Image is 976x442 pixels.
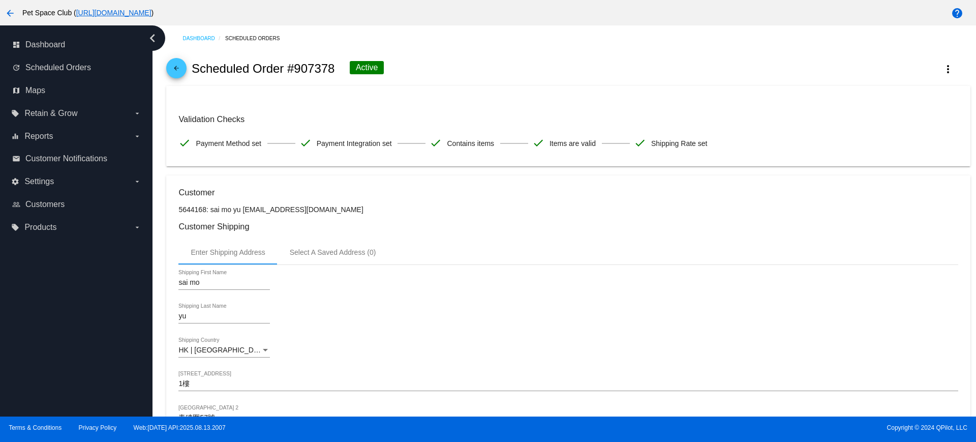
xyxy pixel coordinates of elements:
i: email [12,155,20,163]
span: Payment Integration set [317,133,392,154]
span: Customers [25,200,65,209]
span: Retain & Grow [24,109,77,118]
p: 5644168: sai mo yu [EMAIL_ADDRESS][DOMAIN_NAME] [178,205,958,214]
i: arrow_drop_down [133,109,141,117]
span: Maps [25,86,45,95]
h3: Validation Checks [178,114,958,124]
span: Customer Notifications [25,154,107,163]
i: people_outline [12,200,20,209]
a: Dashboard [182,31,225,46]
input: Shipping First Name [178,279,270,287]
a: Web:[DATE] API:2025.08.13.2007 [134,424,226,431]
i: chevron_left [144,30,161,46]
i: arrow_drop_down [133,132,141,140]
div: Active [350,61,384,74]
a: [URL][DOMAIN_NAME] [76,9,151,17]
i: arrow_drop_down [133,223,141,231]
mat-icon: more_vert [942,63,954,75]
span: Dashboard [25,40,65,49]
span: Copyright © 2024 QPilot, LLC [497,424,967,431]
a: people_outline Customers [12,196,141,213]
span: Payment Method set [196,133,261,154]
span: Scheduled Orders [25,63,91,72]
mat-icon: check [634,137,646,149]
i: dashboard [12,41,20,49]
mat-select: Shipping Country [178,346,270,355]
div: Select A Saved Address (0) [290,248,376,256]
a: Terms & Conditions [9,424,62,431]
span: Settings [24,177,54,186]
i: local_offer [11,109,19,117]
mat-icon: help [951,7,963,19]
span: Shipping Rate set [651,133,708,154]
input: Shipping Street 2 [178,414,958,422]
h2: Scheduled Order #907378 [192,62,335,76]
input: Shipping Street 1 [178,380,958,388]
h3: Customer Shipping [178,222,958,231]
input: Shipping Last Name [178,312,270,320]
a: update Scheduled Orders [12,60,141,76]
mat-icon: check [532,137,544,149]
span: Products [24,223,56,232]
span: Contains items [447,133,494,154]
span: Reports [24,132,53,141]
mat-icon: arrow_back [4,7,16,19]
i: equalizer [11,132,19,140]
mat-icon: arrow_back [170,65,182,77]
i: update [12,64,20,72]
a: dashboard Dashboard [12,37,141,53]
span: Pet Space Club ( ) [22,9,154,17]
a: email Customer Notifications [12,151,141,167]
i: arrow_drop_down [133,178,141,186]
span: HK | [GEOGRAPHIC_DATA] [178,346,268,354]
div: Enter Shipping Address [191,248,265,256]
i: map [12,86,20,95]
a: Scheduled Orders [225,31,289,46]
mat-icon: check [299,137,312,149]
i: local_offer [11,223,19,231]
h3: Customer [178,188,958,197]
mat-icon: check [430,137,442,149]
mat-icon: check [178,137,191,149]
a: map Maps [12,82,141,99]
i: settings [11,178,19,186]
span: Items are valid [550,133,596,154]
a: Privacy Policy [79,424,117,431]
